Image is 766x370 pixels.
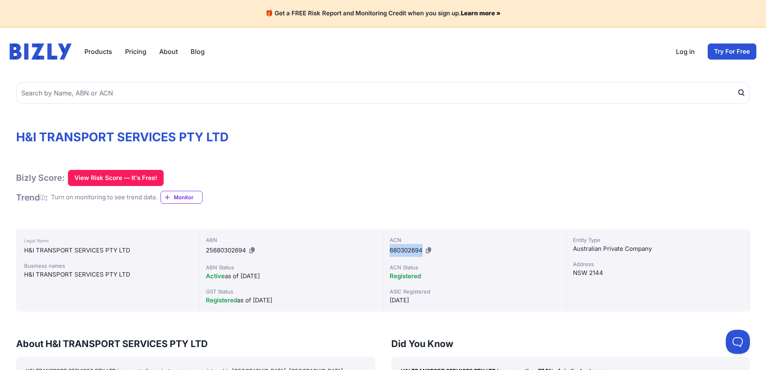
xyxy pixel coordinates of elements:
[573,244,743,254] div: Australian Private Company
[726,330,750,354] iframe: Toggle Customer Support
[390,236,560,244] div: ACN
[206,287,376,296] div: GST Status
[16,337,375,350] h3: About H&I TRANSPORT SERVICES PTY LTD
[24,236,191,246] div: Legal Name
[24,246,191,255] div: H&I TRANSPORT SERVICES PTY LTD
[391,337,750,350] h3: Did You Know
[206,296,376,305] div: as of [DATE]
[206,272,225,280] span: Active
[461,9,501,17] a: Learn more »
[84,47,112,56] button: Products
[390,246,423,254] span: 680302694
[206,236,376,244] div: ABN
[24,270,191,279] div: H&I TRANSPORT SERVICES PTY LTD
[206,246,246,254] span: 25680302694
[24,262,191,270] div: Business names
[573,236,743,244] div: Entity Type
[51,193,157,202] div: Turn on monitoring to see trend data.
[10,10,756,17] h4: 🎁 Get a FREE Risk Report and Monitoring Credit when you sign up.
[390,296,560,305] div: [DATE]
[676,47,695,56] a: Log in
[390,287,560,296] div: ASIC Registered
[16,172,65,183] h1: Bizly Score:
[16,192,48,203] h1: Trend :
[206,263,376,271] div: ABN Status
[68,170,164,186] button: View Risk Score — It's Free!
[159,47,178,56] a: About
[160,191,203,204] a: Monitor
[191,47,205,56] a: Blog
[390,272,421,280] span: Registered
[174,193,202,201] span: Monitor
[573,260,743,268] div: Address
[573,268,743,278] div: NSW 2144
[125,47,146,56] a: Pricing
[16,82,750,104] input: Search by Name, ABN or ACN
[206,271,376,281] div: as of [DATE]
[708,43,756,60] a: Try For Free
[390,263,560,271] div: ACN Status
[16,130,750,144] h1: H&I TRANSPORT SERVICES PTY LTD
[206,296,237,304] span: Registered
